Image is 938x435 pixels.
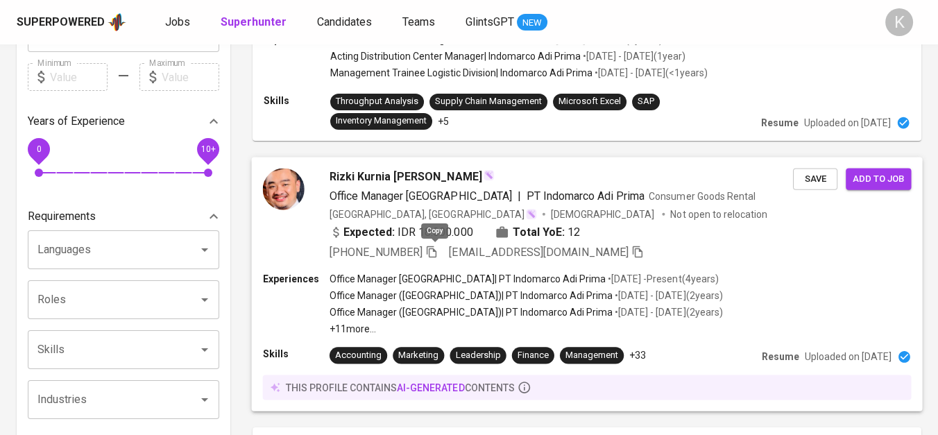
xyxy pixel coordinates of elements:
button: Add to job [846,168,911,189]
span: 0 [36,144,41,154]
div: SAP [638,95,654,108]
p: • [DATE] - [DATE] ( 2 years ) [613,305,722,319]
div: Years of Experience [28,108,219,135]
input: Value [50,63,108,91]
p: • [DATE] - [DATE] ( <1 years ) [592,66,708,80]
button: Open [195,390,214,409]
div: IDR 18.000.000 [330,223,473,240]
span: Consumer Goods Rental [649,190,755,201]
span: [EMAIL_ADDRESS][DOMAIN_NAME] [449,245,629,258]
p: Uploaded on [DATE] [805,350,892,364]
a: Teams [402,14,438,31]
span: Candidates [317,15,372,28]
b: Expected: [343,223,395,240]
p: Experiences [263,272,330,286]
span: [DEMOGRAPHIC_DATA] [551,207,656,221]
input: Value [162,63,219,91]
span: GlintsGPT [466,15,514,28]
div: Superpowered [17,15,105,31]
span: NEW [517,16,547,30]
p: +5 [438,114,449,128]
p: Skills [264,94,330,108]
p: Resume [762,350,799,364]
b: Superhunter [221,15,287,28]
span: Teams [402,15,435,28]
p: Requirements [28,208,96,225]
div: Inventory Management [336,114,427,128]
p: Office Manager ([GEOGRAPHIC_DATA]) | PT Indomarco Adi Prima [330,305,613,319]
div: Finance [518,349,549,362]
div: [GEOGRAPHIC_DATA], [GEOGRAPHIC_DATA] [330,207,537,221]
p: Uploaded on [DATE] [804,116,891,130]
span: Rizki Kurnia [PERSON_NAME] [330,168,482,185]
span: 10+ [201,144,215,154]
div: Supply Chain Management [435,95,542,108]
span: Save [800,171,830,187]
div: Microsoft Excel [558,95,621,108]
a: Superhunter [221,14,289,31]
div: Leadership [455,349,500,362]
p: +33 [629,348,646,362]
div: Requirements [28,203,219,230]
a: Superpoweredapp logo [17,12,126,33]
a: GlintsGPT NEW [466,14,547,31]
span: 12 [568,223,580,240]
p: Office Manager ([GEOGRAPHIC_DATA]) | PT Indomarco Adi Prima [330,289,613,302]
div: Management [565,349,618,362]
p: Management Trainee Logistic Division | Indomarco Adi Prima [330,66,592,80]
p: Resume [761,116,799,130]
span: Jobs [165,15,190,28]
div: K [885,8,913,36]
button: Save [793,168,837,189]
img: 0f429fe9e102367771772034e8ddac52.jpg [263,168,305,210]
span: [PHONE_NUMBER] [330,245,423,258]
div: Marketing [398,349,438,362]
p: this profile contains contents [286,380,515,394]
img: app logo [108,12,126,33]
p: • [DATE] - [DATE] ( 1 year ) [581,49,685,63]
span: | [518,187,521,204]
button: Open [195,340,214,359]
button: Open [195,290,214,309]
img: magic_wand.svg [526,208,537,219]
p: +11 more ... [330,322,723,336]
b: Total YoE: [513,223,565,240]
button: Open [195,240,214,259]
a: Candidates [317,14,375,31]
p: • [DATE] - [DATE] ( 2 years ) [613,289,722,302]
p: Office Manager [GEOGRAPHIC_DATA] | PT Indomarco Adi Prima [330,272,606,286]
span: PT Indomarco Adi Prima [527,189,645,202]
p: Not open to relocation [670,207,767,221]
p: Skills [263,347,330,361]
img: magic_wand.svg [484,169,495,180]
p: Acting Distribution Center Manager | Indomarco Adi Prima [330,49,581,63]
a: Rizki Kurnia [PERSON_NAME]Office Manager [GEOGRAPHIC_DATA]|PT Indomarco Adi PrimaConsumer Goods R... [253,157,921,411]
div: Throughput Analysis [336,95,418,108]
div: Accounting [335,349,382,362]
p: • [DATE] - Present ( 4 years ) [606,272,718,286]
span: Office Manager [GEOGRAPHIC_DATA] [330,189,512,202]
a: Jobs [165,14,193,31]
span: Add to job [853,171,904,187]
p: Years of Experience [28,113,125,130]
span: AI-generated [397,382,464,393]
